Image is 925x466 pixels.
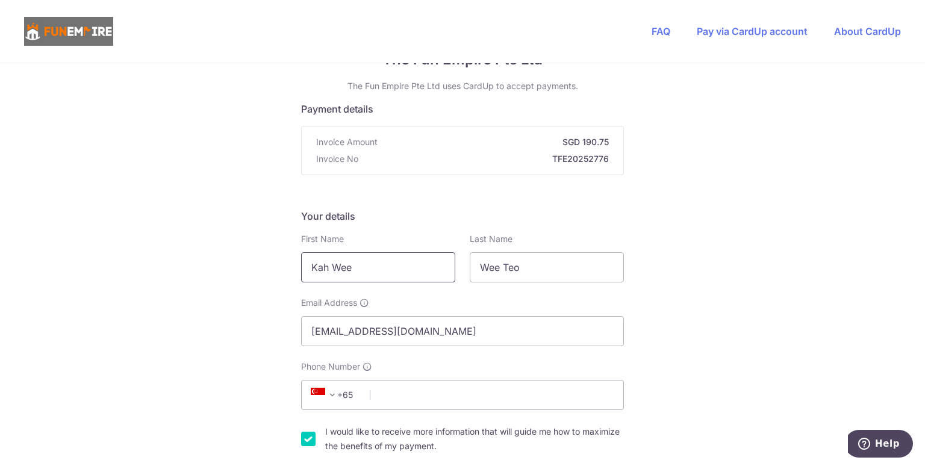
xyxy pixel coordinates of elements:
input: Last name [470,252,624,282]
label: I would like to receive more information that will guide me how to maximize the benefits of my pa... [325,424,624,453]
span: Email Address [301,297,357,309]
label: First Name [301,233,344,245]
span: Invoice Amount [316,136,378,148]
span: +65 [307,388,361,402]
strong: TFE20252776 [363,153,609,165]
span: Phone Number [301,361,360,373]
a: FAQ [652,25,670,37]
span: Invoice No [316,153,358,165]
input: Email address [301,316,624,346]
input: First name [301,252,455,282]
a: Pay via CardUp account [697,25,808,37]
iframe: Opens a widget where you can find more information [848,430,913,460]
strong: SGD 190.75 [382,136,609,148]
label: Last Name [470,233,512,245]
span: +65 [311,388,340,402]
h5: Payment details [301,102,624,116]
a: About CardUp [834,25,901,37]
p: The Fun Empire Pte Ltd uses CardUp to accept payments. [301,80,624,92]
h5: Your details [301,209,624,223]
